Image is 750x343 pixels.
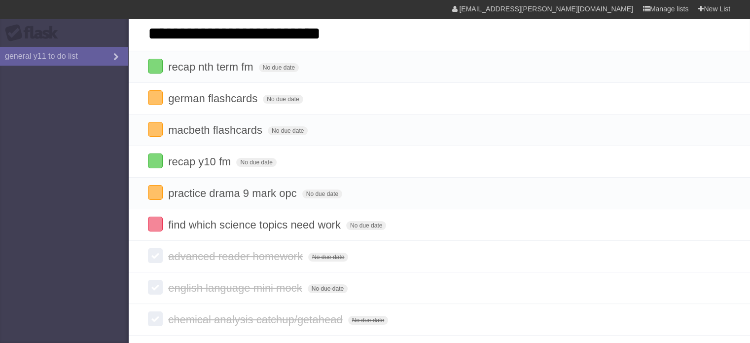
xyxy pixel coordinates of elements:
span: find which science topics need work [168,219,343,231]
label: Done [148,185,163,200]
span: No due date [302,190,342,198]
span: recap nth term fm [168,61,255,73]
span: No due date [346,221,386,230]
span: german flashcards [168,92,260,105]
span: macbeth flashcards [168,124,265,136]
span: english language mini mock [168,282,305,294]
span: No due date [348,316,388,325]
label: Done [148,90,163,105]
span: No due date [308,284,348,293]
label: Done [148,153,163,168]
label: Done [148,280,163,295]
span: No due date [259,63,299,72]
label: Done [148,248,163,263]
span: practice drama 9 mark opc [168,187,299,199]
label: Done [148,59,163,74]
span: No due date [268,126,308,135]
label: Done [148,122,163,137]
span: advanced reader homework [168,250,305,263]
label: Done [148,311,163,326]
span: chemical analysis catchup/getahead [168,313,345,326]
div: Flask [5,24,64,42]
label: Done [148,217,163,231]
span: No due date [308,253,348,262]
span: No due date [263,95,303,104]
span: No due date [236,158,276,167]
span: recap y10 fm [168,155,233,168]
